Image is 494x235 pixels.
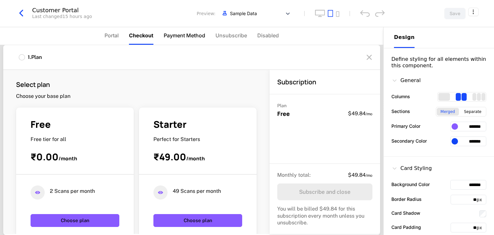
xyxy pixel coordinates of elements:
[105,32,119,39] span: Portal
[394,27,484,48] div: Choose Sub Page
[32,7,92,13] div: Customer Portal
[173,188,221,195] span: 49 Scans per month
[375,10,385,17] div: redo
[315,10,325,17] button: desktop
[153,214,242,227] button: Choose plan
[391,123,420,129] label: Primary Color
[391,210,420,216] label: Card Shadow
[391,224,421,230] label: Card Padding
[277,206,364,226] span: You will be billed $49.84 for this subscription every month unless you unsubscribe.
[328,10,333,17] button: tablet
[277,78,316,86] h3: Subscription
[186,155,205,162] span: / month
[444,8,466,19] button: Save
[31,136,66,142] span: Free tier for all
[277,172,311,178] span: Monthly total :
[153,136,200,142] span: Perfect for Starters
[391,181,430,188] label: Background Color
[164,32,205,39] span: Payment Method
[129,32,153,39] span: Checkout
[477,196,486,203] div: px
[277,103,287,108] span: Plan
[153,185,168,200] i: visible
[32,13,92,20] div: Last changed 15 hours ago
[438,93,450,101] div: 1 columns
[360,10,370,17] div: undo
[277,183,372,200] button: Subscribe and close
[277,110,290,117] span: Free
[456,93,467,101] div: 2 columns
[59,155,77,162] span: / month
[391,77,421,84] div: General
[477,224,486,231] div: px
[153,118,187,131] span: Starter
[437,108,459,116] div: Merged
[16,93,70,100] p: Choose your base plan
[50,188,95,195] span: 2 Scans per month
[391,93,410,100] label: Columns
[336,11,339,17] button: mobile
[460,108,485,116] div: Separate
[472,93,485,101] div: 3 columns
[391,196,422,202] label: Border Radius
[391,108,410,115] label: Sections
[16,80,70,89] h3: Select plan
[31,150,59,163] span: ₹0.00
[257,32,279,39] span: Disabled
[391,164,432,172] div: Card Styling
[391,56,486,69] div: Define styling for all elements within this component.
[197,10,215,17] span: Preview:
[468,8,479,16] button: Select action
[215,32,247,39] span: Unsubscribe
[153,150,186,163] span: ₹49.00
[394,33,415,41] div: Design
[391,137,427,144] label: Secondary Color
[31,214,119,227] button: Choose plan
